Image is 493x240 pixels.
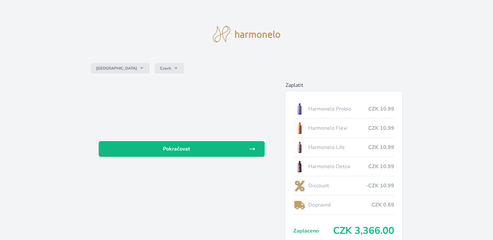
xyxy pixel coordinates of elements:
[213,26,281,42] img: logo.svg
[368,163,394,170] span: CZK 10.99
[293,158,306,175] img: DETOX_se_stinem_x-lo.jpg
[308,163,368,170] span: Harmonelo Detox
[293,101,306,117] img: CLEAN_PROBIO_se_stinem_x-lo.jpg
[160,66,171,71] span: Czech
[91,63,150,73] button: [GEOGRAPHIC_DATA]
[104,145,249,153] span: Pokračovat
[368,143,394,151] span: CZK 10.99
[99,141,265,157] a: Pokračovat
[366,182,394,190] span: -CZK 10.99
[368,105,394,113] span: CZK 10.99
[285,81,402,89] h6: Zaplatit
[308,105,368,113] span: Harmonelo Probio
[308,182,366,190] span: Discount
[368,124,394,132] span: CZK 10.99
[293,139,306,155] img: CLEAN_LIFE_se_stinem_x-lo.jpg
[96,66,137,71] span: [GEOGRAPHIC_DATA]
[333,225,394,237] span: CZK 3,366.00
[293,178,306,194] img: discount-lo.png
[155,63,184,73] button: Czech
[308,143,368,151] span: Harmonelo Life
[371,201,394,209] span: CZK 0.69
[308,201,371,209] span: Dopravné
[308,124,368,132] span: Harmonelo Flexi
[293,227,333,235] span: Zaplaceno
[293,197,306,213] img: delivery-lo.png
[293,120,306,136] img: CLEAN_FLEXI_se_stinem_x-hi_(1)-lo.jpg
